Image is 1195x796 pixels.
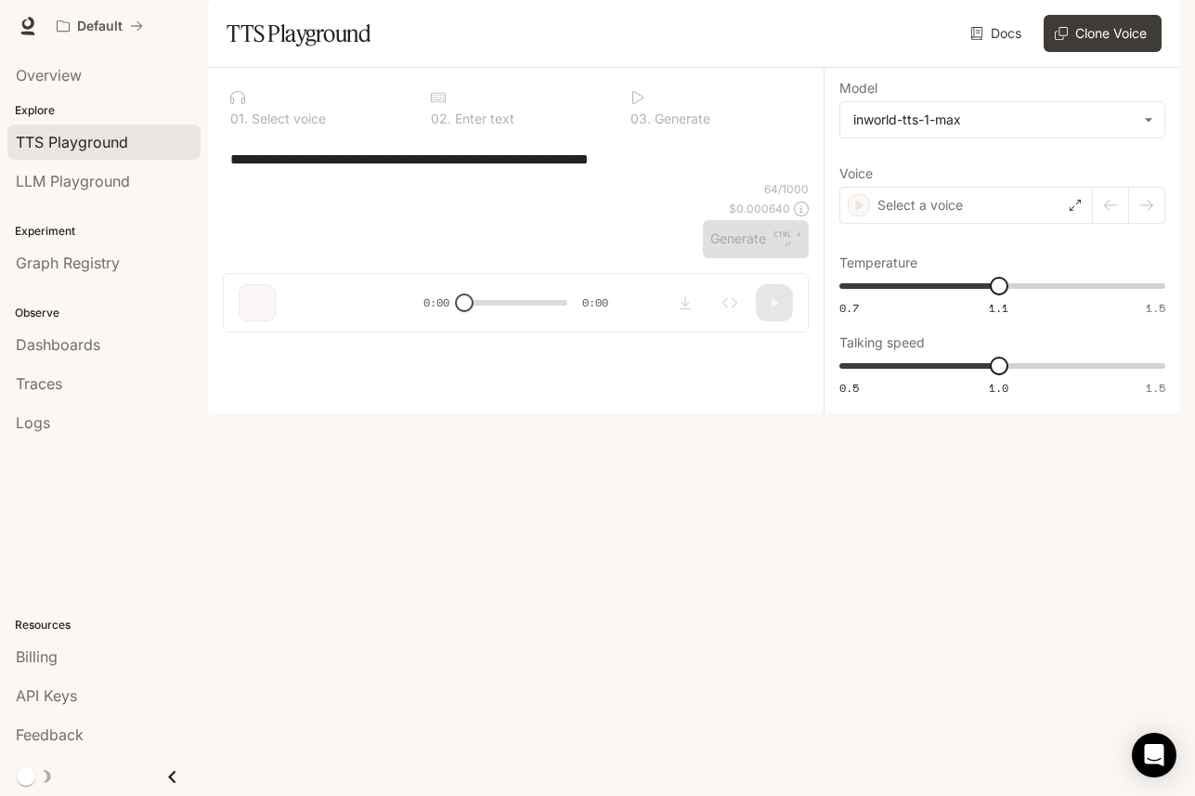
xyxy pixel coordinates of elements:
p: Enter text [451,112,514,125]
p: Generate [651,112,710,125]
div: inworld-tts-1-max [853,111,1135,129]
span: 0.5 [839,380,859,396]
p: Temperature [839,256,917,269]
div: inworld-tts-1-max [840,102,1164,137]
p: 64 / 1000 [764,181,809,197]
button: All workspaces [48,7,151,45]
span: 0.7 [839,300,859,316]
div: Open Intercom Messenger [1132,733,1176,777]
span: 1.0 [989,380,1008,396]
p: 0 1 . [230,112,248,125]
span: 1.1 [989,300,1008,316]
p: 0 3 . [630,112,651,125]
p: Select voice [248,112,326,125]
p: 0 2 . [431,112,451,125]
h1: TTS Playground [227,15,370,52]
p: Default [77,19,123,34]
p: Select a voice [877,196,963,215]
span: 1.5 [1146,380,1165,396]
span: 1.5 [1146,300,1165,316]
p: Voice [839,167,873,180]
button: Clone Voice [1044,15,1162,52]
p: Model [839,82,877,95]
a: Docs [967,15,1029,52]
p: Talking speed [839,336,925,349]
p: $ 0.000640 [729,201,790,216]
